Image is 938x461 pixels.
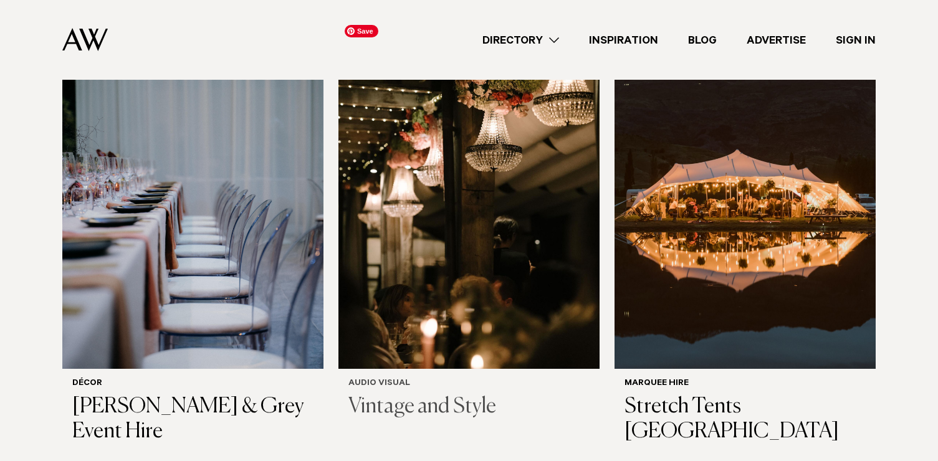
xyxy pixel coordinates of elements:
[821,32,891,49] a: Sign In
[62,19,323,455] a: Auckland Weddings Décor | Darby & Grey Event Hire Décor [PERSON_NAME] & Grey Event Hire
[467,32,574,49] a: Directory
[732,32,821,49] a: Advertise
[62,19,323,369] img: Auckland Weddings Décor | Darby & Grey Event Hire
[673,32,732,49] a: Blog
[345,25,378,37] span: Save
[615,19,876,369] img: Auckland Weddings Marquee Hire | Stretch Tents Auckland
[62,28,108,51] img: Auckland Weddings Logo
[338,19,600,369] img: Auckland Weddings Audio Visual | Vintage and Style
[348,394,590,420] h3: Vintage and Style
[338,19,600,430] a: Auckland Weddings Audio Visual | Vintage and Style Audio Visual Vintage and Style
[72,394,313,445] h3: [PERSON_NAME] & Grey Event Hire
[72,379,313,389] h6: Décor
[625,379,866,389] h6: Marquee Hire
[625,394,866,445] h3: Stretch Tents [GEOGRAPHIC_DATA]
[348,379,590,389] h6: Audio Visual
[574,32,673,49] a: Inspiration
[615,19,876,455] a: Auckland Weddings Marquee Hire | Stretch Tents Auckland Marquee Hire Stretch Tents [GEOGRAPHIC_DATA]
